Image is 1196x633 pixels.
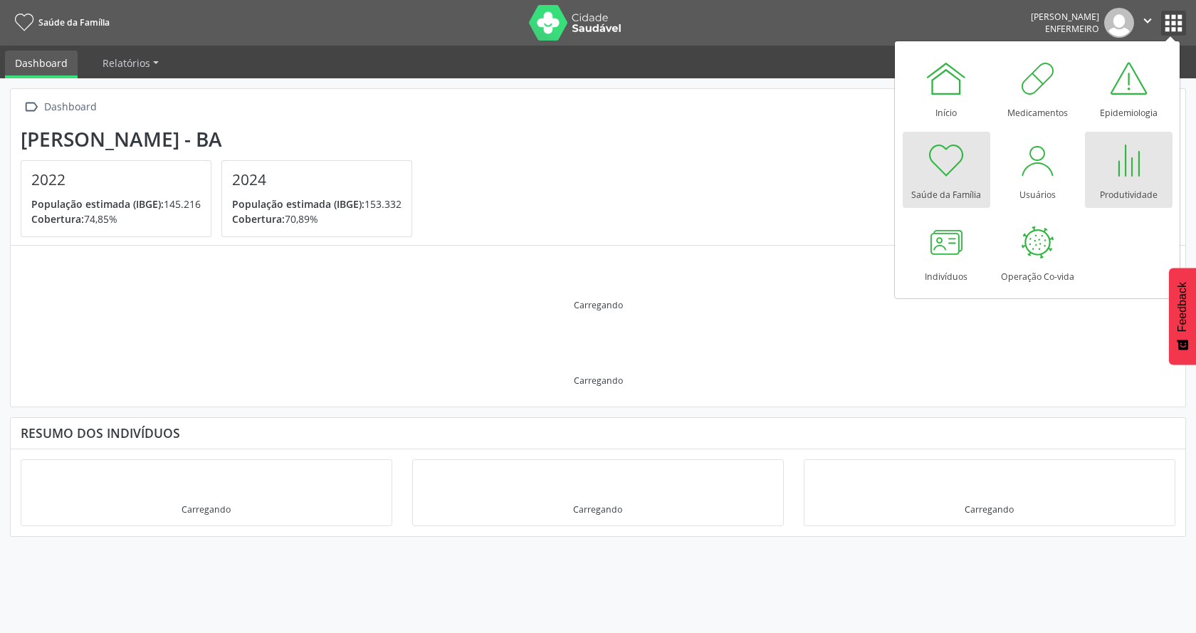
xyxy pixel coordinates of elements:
div: Carregando [574,375,623,387]
button: Feedback - Mostrar pesquisa [1169,268,1196,365]
p: 153.332 [232,197,402,211]
span: Cobertura: [232,212,285,226]
div: [PERSON_NAME] - BA [21,127,422,151]
div: Carregando [573,503,622,516]
p: 70,89% [232,211,402,226]
a: Usuários [994,132,1081,208]
a: Início [903,50,990,126]
i:  [1140,13,1155,28]
a: Produtividade [1085,132,1173,208]
div: Dashboard [41,97,99,117]
i:  [21,97,41,117]
div: Resumo dos indivíduos [21,425,1175,441]
div: Carregando [182,503,231,516]
h4: 2022 [31,171,201,189]
a: Dashboard [5,51,78,78]
span: População estimada (IBGE): [31,197,164,211]
p: 74,85% [31,211,201,226]
div: [PERSON_NAME] [1031,11,1099,23]
a: Indivíduos [903,214,990,290]
a: Saúde da Família [903,132,990,208]
a: Relatórios [93,51,169,75]
a: Epidemiologia [1085,50,1173,126]
span: População estimada (IBGE): [232,197,364,211]
span: Saúde da Família [38,16,110,28]
div: Carregando [965,503,1014,516]
a:  Dashboard [21,97,99,117]
h4: 2024 [232,171,402,189]
a: Medicamentos [994,50,1081,126]
span: Enfermeiro [1045,23,1099,35]
span: Cobertura: [31,212,84,226]
span: Relatórios [103,56,150,70]
div: Carregando [574,299,623,311]
span: Feedback [1176,282,1189,332]
button:  [1134,8,1161,38]
a: Saúde da Família [10,11,110,34]
a: Operação Co-vida [994,214,1081,290]
p: 145.216 [31,197,201,211]
img: img [1104,8,1134,38]
button: apps [1161,11,1186,36]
